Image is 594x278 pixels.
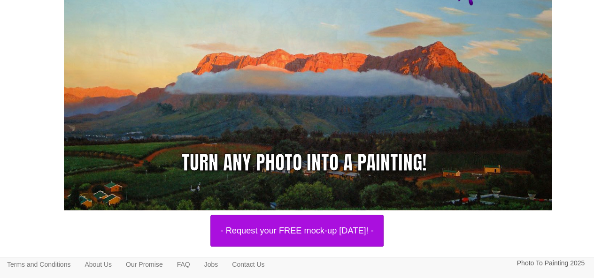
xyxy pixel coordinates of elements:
a: FAQ [170,257,197,271]
a: About Us [77,257,119,271]
a: Our Promise [119,257,170,271]
a: Jobs [197,257,225,271]
p: Photo To Painting 2025 [517,257,585,269]
div: Turn any photo into a painting! [182,149,427,177]
a: Contact Us [225,257,271,271]
button: - Request your FREE mock-up [DATE]! - [210,215,383,247]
